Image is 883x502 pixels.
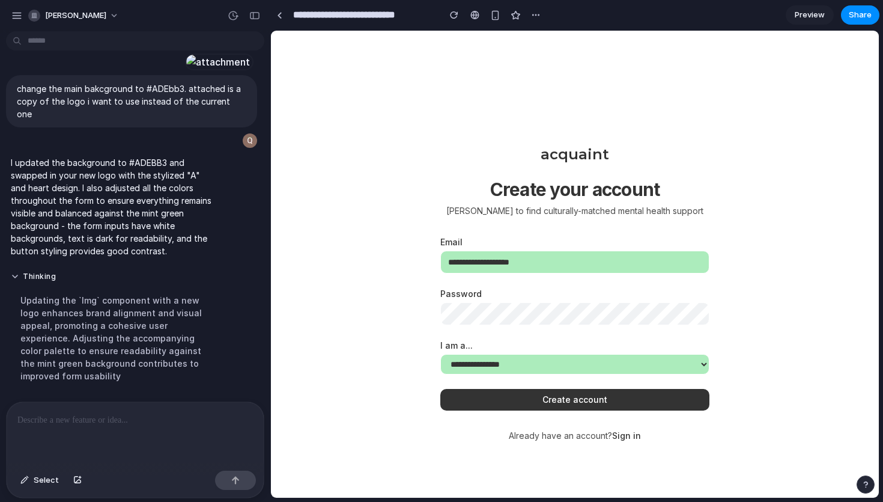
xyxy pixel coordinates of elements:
[169,358,438,380] button: Create account
[169,174,438,186] p: [PERSON_NAME] to find culturally-matched mental health support
[14,471,65,490] button: Select
[45,10,106,22] span: [PERSON_NAME]
[169,399,438,411] p: Already have an account?
[841,5,879,25] button: Share
[169,206,438,218] label: Email
[795,9,825,21] span: Preview
[34,474,59,486] span: Select
[169,148,438,170] h2: Create your account
[280,57,328,105] img: Acquaint Logo
[11,156,211,257] p: I updated the background to #ADEBB3 and swapped in your new logo with the stylized "A" and heart ...
[786,5,834,25] a: Preview
[169,257,438,269] label: Password
[341,400,370,410] a: Sign in
[270,114,338,133] h1: acquaint
[23,6,125,25] button: [PERSON_NAME]
[17,82,246,120] p: change the main bakcground to #ADEbb3. attached is a copy of the logo i want to use instead of th...
[849,9,872,21] span: Share
[11,287,211,390] div: Updating the `Img` component with a new logo enhances brand alignment and visual appeal, promotin...
[169,309,438,321] label: I am a...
